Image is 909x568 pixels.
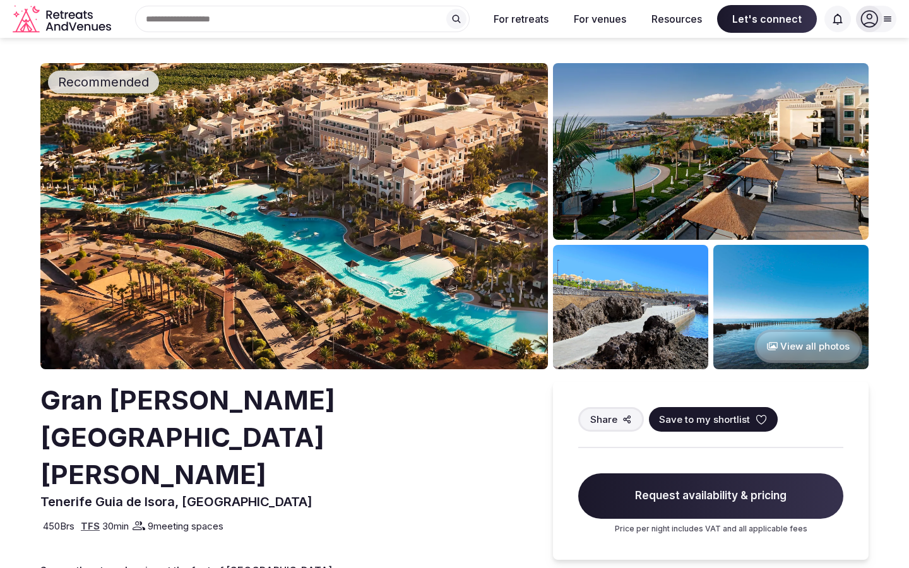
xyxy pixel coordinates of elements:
[553,245,708,369] img: Venue gallery photo
[148,519,223,533] span: 9 meeting spaces
[754,329,862,363] button: View all photos
[13,5,114,33] svg: Retreats and Venues company logo
[578,524,843,535] p: Price per night includes VAT and all applicable fees
[578,407,644,432] button: Share
[53,73,154,91] span: Recommended
[13,5,114,33] a: Visit the homepage
[484,5,559,33] button: For retreats
[43,519,74,533] span: 450 Brs
[40,63,548,369] img: Venue cover photo
[81,520,100,532] a: TFS
[48,71,159,93] div: Recommended
[649,407,778,432] button: Save to my shortlist
[590,413,617,426] span: Share
[641,5,712,33] button: Resources
[553,63,869,240] img: Venue gallery photo
[40,494,312,509] span: Tenerife Guia de Isora, [GEOGRAPHIC_DATA]
[659,413,750,426] span: Save to my shortlist
[713,245,869,369] img: Venue gallery photo
[717,5,817,33] span: Let's connect
[102,519,129,533] span: 30 min
[578,473,843,519] span: Request availability & pricing
[564,5,636,33] button: For venues
[40,382,520,493] h2: Gran [PERSON_NAME][GEOGRAPHIC_DATA][PERSON_NAME]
